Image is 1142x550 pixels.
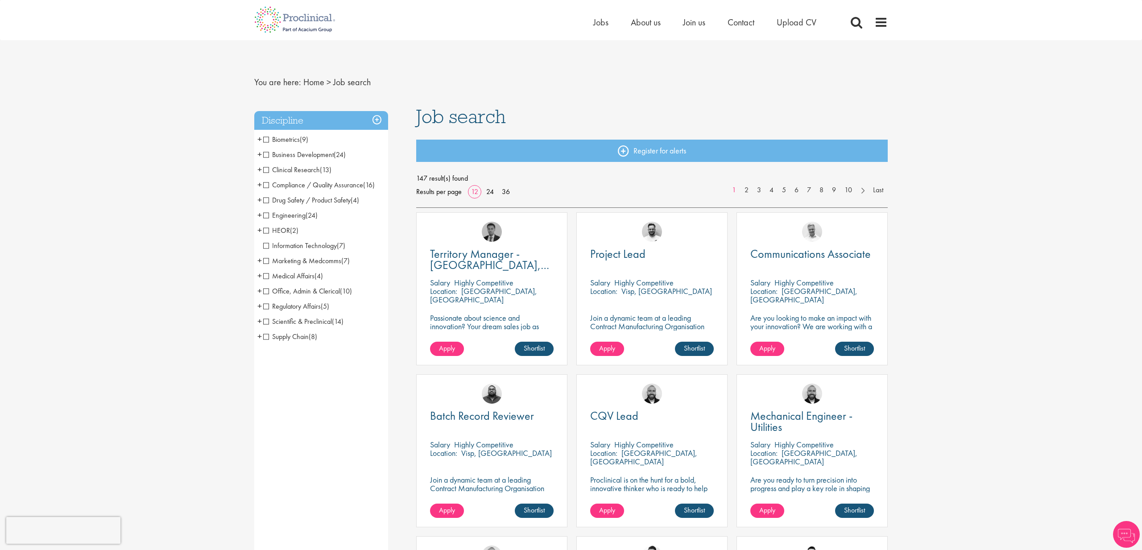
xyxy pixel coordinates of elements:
span: (9) [300,135,308,144]
span: HEOR [263,226,298,235]
p: Join a dynamic team at a leading Contract Manufacturing Organisation and contribute to groundbrea... [430,476,554,509]
span: Apply [599,343,615,353]
span: Scientific & Preclinical [263,317,332,326]
p: Are you ready to turn precision into progress and play a key role in shaping the future of pharma... [750,476,874,501]
a: 2 [740,185,753,195]
span: Information Technology [263,241,337,250]
a: 4 [765,185,778,195]
a: 6 [790,185,803,195]
span: Compliance / Quality Assurance [263,180,363,190]
a: 5 [778,185,790,195]
a: Territory Manager - [GEOGRAPHIC_DATA], [GEOGRAPHIC_DATA] [430,248,554,271]
p: [GEOGRAPHIC_DATA], [GEOGRAPHIC_DATA] [430,286,537,305]
span: Location: [430,448,457,458]
a: 9 [828,185,840,195]
p: Highly Competitive [774,439,834,450]
p: Visp, [GEOGRAPHIC_DATA] [621,286,712,296]
span: Marketing & Medcomms [263,256,341,265]
span: Apply [759,343,775,353]
a: 7 [803,185,815,195]
span: Contact [728,17,754,28]
p: Are you looking to make an impact with your innovation? We are working with a well-established ph... [750,314,874,364]
p: Passionate about science and innovation? Your dream sales job as Territory Manager awaits! [430,314,554,339]
span: Office, Admin & Clerical [263,286,340,296]
span: (7) [341,256,350,265]
span: (13) [320,165,331,174]
a: CQV Lead [590,410,714,422]
p: Proclinical is on the hunt for a bold, innovative thinker who is ready to help push the boundarie... [590,476,714,509]
span: HEOR [263,226,290,235]
p: Highly Competitive [614,439,674,450]
span: Compliance / Quality Assurance [263,180,375,190]
span: Results per page [416,185,462,198]
span: Business Development [263,150,334,159]
span: (14) [332,317,343,326]
a: Jordan Kiely [802,384,822,404]
a: Communications Associate [750,248,874,260]
p: [GEOGRAPHIC_DATA], [GEOGRAPHIC_DATA] [590,448,697,467]
a: Shortlist [515,504,554,518]
span: Engineering [263,211,306,220]
span: Salary [430,439,450,450]
a: Register for alerts [416,140,888,162]
img: Emile De Beer [642,222,662,242]
span: Location: [750,286,778,296]
span: Scientific & Preclinical [263,317,343,326]
p: Visp, [GEOGRAPHIC_DATA] [461,448,552,458]
span: Job search [416,104,506,128]
span: + [257,178,262,191]
span: Apply [759,505,775,515]
a: Apply [430,504,464,518]
a: Shortlist [675,342,714,356]
a: Upload CV [777,17,816,28]
span: Jobs [593,17,608,28]
a: Last [869,185,888,195]
span: + [257,193,262,207]
p: Highly Competitive [454,277,513,288]
a: Apply [590,504,624,518]
span: + [257,330,262,343]
span: Marketing & Medcomms [263,256,350,265]
span: Drug Safety / Product Safety [263,195,359,205]
span: Salary [590,439,610,450]
span: Medical Affairs [263,271,314,281]
span: Apply [599,505,615,515]
a: 3 [753,185,765,195]
img: Jordan Kiely [642,384,662,404]
a: Shortlist [675,504,714,518]
span: + [257,314,262,328]
span: + [257,269,262,282]
span: Clinical Research [263,165,331,174]
span: + [257,163,262,176]
span: Medical Affairs [263,271,323,281]
span: Business Development [263,150,346,159]
span: Project Lead [590,246,645,261]
a: Apply [430,342,464,356]
span: Engineering [263,211,318,220]
span: Salary [750,277,770,288]
span: (8) [309,332,317,341]
a: Apply [750,342,784,356]
span: (5) [321,302,329,311]
img: Carl Gbolade [482,222,502,242]
span: Office, Admin & Clerical [263,286,352,296]
span: Regulatory Affairs [263,302,329,311]
a: Project Lead [590,248,714,260]
a: Apply [750,504,784,518]
a: About us [631,17,661,28]
span: Salary [590,277,610,288]
a: Shortlist [835,342,874,356]
a: breadcrumb link [303,76,324,88]
a: 36 [499,187,513,196]
span: Location: [590,286,617,296]
span: > [327,76,331,88]
span: Location: [750,448,778,458]
span: Job search [333,76,371,88]
span: + [257,284,262,298]
img: Joshua Bye [802,222,822,242]
span: Batch Record Reviewer [430,408,534,423]
span: Mechanical Engineer - Utilities [750,408,852,434]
